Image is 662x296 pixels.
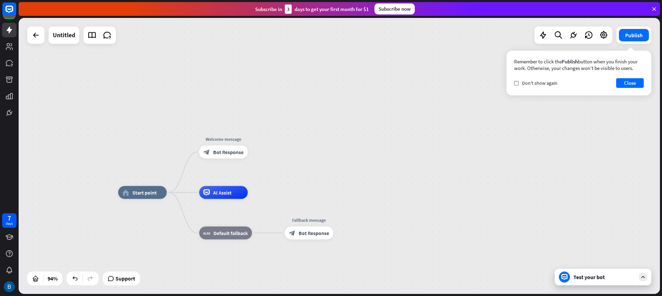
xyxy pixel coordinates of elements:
[285,4,292,14] div: 3
[255,4,369,14] div: Subscribe in days to get your first month for $1
[619,29,649,41] button: Publish
[203,230,210,236] i: block_fallback
[132,189,157,196] span: Start point
[514,58,644,71] div: Remember to click the button when you finish your work. Otherwise, your changes won’t be visible ...
[374,3,415,14] div: Subscribe now
[8,215,11,221] div: 7
[213,230,248,236] span: Default fallback
[289,230,295,236] i: block_bot_response
[46,273,60,284] div: 94%
[562,58,578,65] span: Publish
[53,27,75,44] div: Untitled
[122,189,129,196] i: home_2
[6,3,26,23] button: Open LiveChat chat widget
[6,221,13,226] div: days
[573,274,635,280] div: Test your bot
[616,78,644,88] button: Close
[280,217,338,223] div: Fallback message
[203,149,210,155] i: block_bot_response
[522,80,558,86] span: Don't show again
[299,230,329,236] span: Bot Response
[2,213,17,228] a: 7 days
[213,149,243,155] span: Bot Response
[213,189,232,196] span: AI Assist
[194,136,252,142] div: Welcome message
[116,273,135,284] span: Support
